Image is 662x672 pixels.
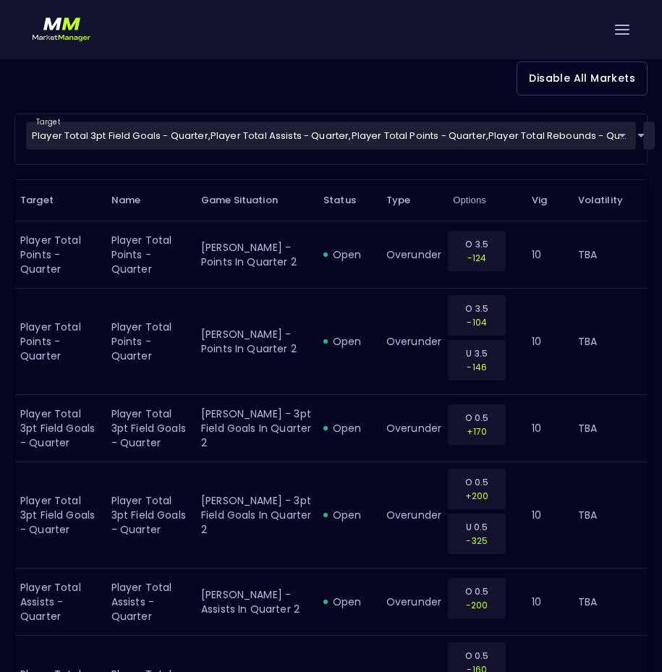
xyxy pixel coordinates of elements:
[381,462,447,568] td: overunder
[201,194,297,207] span: Game Situation
[572,462,648,568] td: TBA
[381,568,447,635] td: overunder
[20,194,72,207] span: Target
[457,649,496,663] p: O 0.5
[578,194,642,207] span: Volatility
[111,194,160,207] span: Name
[106,568,195,635] td: Player Total Assists - Quarter
[457,315,496,329] p: -104
[323,508,375,522] div: open
[381,394,447,462] td: overunder
[643,122,655,150] div: target
[14,394,106,462] td: Player Total 3pt Field Goals - Quarter
[447,179,526,221] th: Options
[106,462,195,568] td: Player Total 3pt Field Goals - Quarter
[33,14,90,45] img: logo
[517,61,648,95] button: Disable All Markets
[457,425,496,438] p: +170
[14,568,106,635] td: Player Total Assists - Quarter
[381,221,447,288] td: overunder
[457,520,496,534] p: U 0.5
[526,288,572,394] td: 10
[14,462,106,568] td: Player Total 3pt Field Goals - Quarter
[106,288,195,394] td: Player Total Points - Quarter
[195,462,318,568] td: [PERSON_NAME] - 3pt Field Goals in Quarter 2
[323,247,375,262] div: open
[526,221,572,288] td: 10
[36,117,60,127] label: target
[195,394,318,462] td: [PERSON_NAME] - 3pt Field Goals in Quarter 2
[532,194,566,207] span: Vig
[457,598,496,612] p: -200
[526,462,572,568] td: 10
[572,288,648,394] td: TBA
[386,194,430,207] span: Type
[195,288,318,394] td: [PERSON_NAME] - Points in Quarter 2
[106,394,195,462] td: Player Total 3pt Field Goals - Quarter
[526,394,572,462] td: 10
[106,221,195,288] td: Player Total Points - Quarter
[572,394,648,462] td: TBA
[323,194,375,207] span: Status
[323,421,375,435] div: open
[457,411,496,425] p: O 0.5
[381,288,447,394] td: overunder
[457,475,496,489] p: O 0.5
[323,334,375,349] div: open
[572,568,648,635] td: TBA
[457,251,496,265] p: -124
[457,534,496,548] p: -325
[572,221,648,288] td: TBA
[26,122,636,150] div: target
[195,221,318,288] td: [PERSON_NAME] - Points in Quarter 2
[457,360,496,374] p: -146
[526,568,572,635] td: 10
[457,302,496,315] p: O 3.5
[14,288,106,394] td: Player Total Points - Quarter
[457,489,496,503] p: +200
[323,595,375,609] div: open
[457,584,496,598] p: O 0.5
[14,221,106,288] td: Player Total Points - Quarter
[457,346,496,360] p: U 3.5
[195,568,318,635] td: [PERSON_NAME] - Assists in Quarter 2
[457,237,496,251] p: O 3.5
